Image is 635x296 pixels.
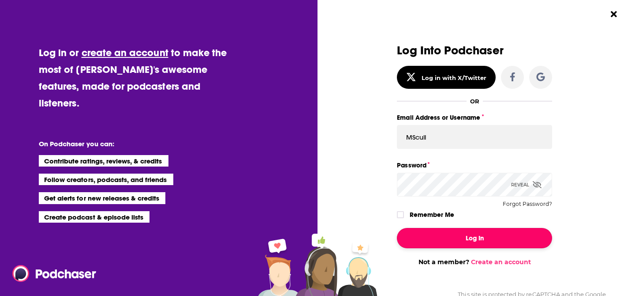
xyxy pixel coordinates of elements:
[82,46,168,59] a: create an account
[397,125,552,149] input: Email Address or Username
[422,74,486,81] div: Log in with X/Twitter
[397,159,552,171] label: Password
[470,98,479,105] div: OR
[39,192,165,204] li: Get alerts for new releases & credits
[397,44,552,57] h3: Log Into Podchaser
[39,174,173,185] li: Follow creators, podcasts, and friends
[410,209,454,220] label: Remember Me
[39,211,149,223] li: Create podcast & episode lists
[397,112,552,123] label: Email Address or Username
[471,258,531,266] a: Create an account
[605,6,622,23] button: Close Button
[397,66,496,89] button: Log in with X/Twitter
[511,173,542,197] div: Reveal
[397,258,552,266] div: Not a member?
[39,155,168,167] li: Contribute ratings, reviews, & credits
[12,265,90,282] a: Podchaser - Follow, Share and Rate Podcasts
[503,201,552,207] button: Forgot Password?
[39,140,215,148] li: On Podchaser you can:
[12,265,97,282] img: Podchaser - Follow, Share and Rate Podcasts
[397,228,552,248] button: Log In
